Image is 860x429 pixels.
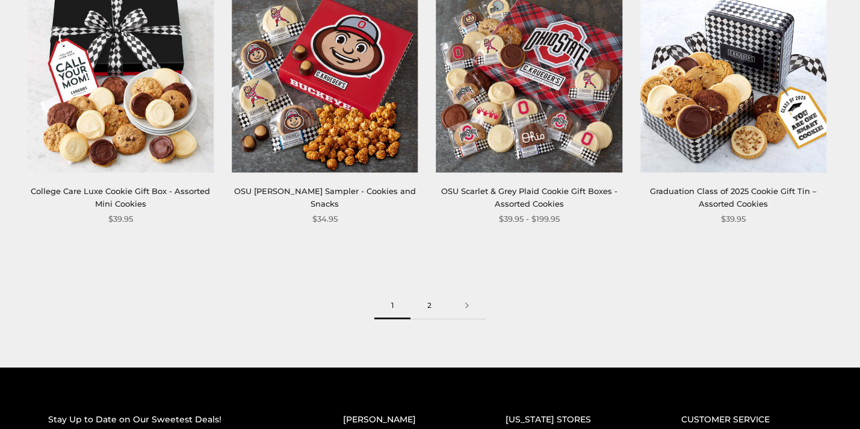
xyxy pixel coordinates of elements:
a: 2 [410,292,448,319]
a: Next page [448,292,486,319]
a: College Care Luxe Cookie Gift Box - Assorted Mini Cookies [31,186,210,208]
h2: [PERSON_NAME] [343,413,458,427]
span: $39.95 - $199.95 [499,213,560,225]
h2: [US_STATE] STORES [506,413,633,427]
a: OSU [PERSON_NAME] Sampler - Cookies and Snacks [234,186,416,208]
span: $39.95 [108,213,133,225]
a: OSU Scarlet & Grey Plaid Cookie Gift Boxes - Assorted Cookies [441,186,617,208]
span: $39.95 [721,213,746,225]
a: Graduation Class of 2025 Cookie Gift Tin – Assorted Cookies [650,186,817,208]
h2: CUSTOMER SERVICE [681,413,812,427]
span: $34.95 [312,213,338,225]
h2: Stay Up to Date on Our Sweetest Deals! [48,413,295,427]
span: 1 [374,292,410,319]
